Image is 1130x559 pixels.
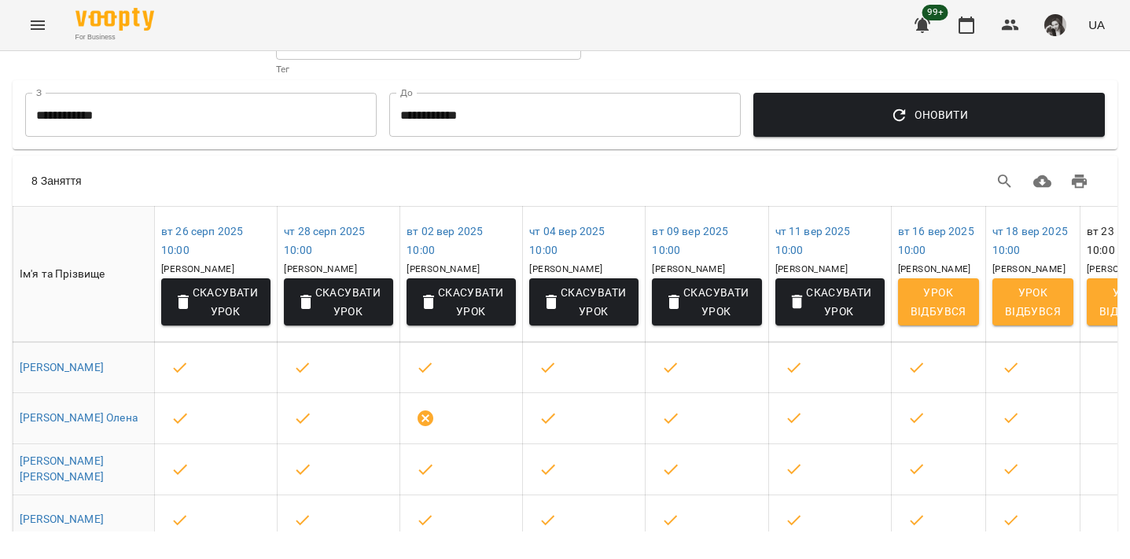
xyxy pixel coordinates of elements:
[992,278,1073,325] button: Урок відбувся
[922,5,948,20] span: 99+
[652,263,725,274] span: [PERSON_NAME]
[161,278,271,325] button: Скасувати Урок
[1044,14,1066,36] img: 0dd478c4912f2f2e7b05d6c829fd2aac.png
[407,278,516,325] button: Скасувати Урок
[75,32,154,42] span: For Business
[20,513,104,525] a: [PERSON_NAME]
[992,263,1066,274] span: [PERSON_NAME]
[296,283,381,321] span: Скасувати Урок
[992,225,1068,256] a: чт 18 вер 202510:00
[20,361,104,373] a: [PERSON_NAME]
[1005,283,1061,321] span: Урок відбувся
[529,263,602,274] span: [PERSON_NAME]
[419,283,503,321] span: Скасувати Урок
[652,278,761,325] button: Скасувати Урок
[284,263,357,274] span: [PERSON_NAME]
[898,263,971,274] span: [PERSON_NAME]
[284,225,365,256] a: чт 28 серп 202510:00
[20,454,104,483] a: [PERSON_NAME] [PERSON_NAME]
[898,225,974,256] a: вт 16 вер 202510:00
[753,93,1105,137] button: Оновити
[1082,10,1111,39] button: UA
[284,278,393,325] button: Скасувати Урок
[664,283,749,321] span: Скасувати Урок
[407,263,480,274] span: [PERSON_NAME]
[174,283,258,321] span: Скасувати Урок
[898,278,979,325] button: Урок відбувся
[13,156,1117,206] div: Table Toolbar
[31,173,534,189] div: 8 Заняття
[788,283,872,321] span: Скасувати Урок
[276,62,581,78] p: Тег
[986,163,1024,200] button: Search
[775,278,885,325] button: Скасувати Урок
[652,225,728,256] a: вт 09 вер 202510:00
[161,225,243,256] a: вт 26 серп 202510:00
[161,263,234,274] span: [PERSON_NAME]
[766,105,1092,124] span: Оновити
[1061,163,1099,200] button: Друк
[20,265,148,284] div: Ім'я та Прізвище
[407,225,483,256] a: вт 02 вер 202510:00
[529,225,605,256] a: чт 04 вер 202510:00
[542,283,626,321] span: Скасувати Урок
[775,263,848,274] span: [PERSON_NAME]
[911,283,966,321] span: Урок відбувся
[20,411,138,424] a: [PERSON_NAME] Олена
[529,278,639,325] button: Скасувати Урок
[1024,163,1062,200] button: Завантажити CSV
[1088,17,1105,33] span: UA
[19,6,57,44] button: Menu
[75,8,154,31] img: Voopty Logo
[775,225,851,256] a: чт 11 вер 202510:00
